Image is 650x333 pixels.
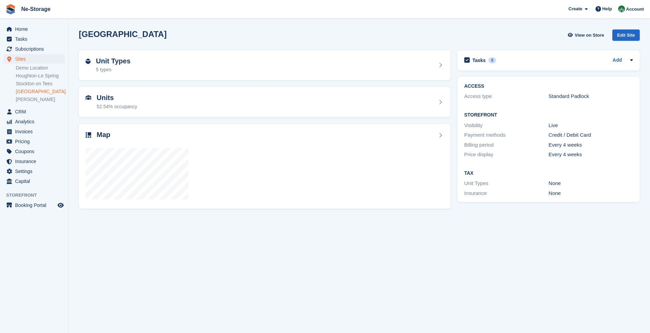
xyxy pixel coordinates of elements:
a: menu [3,117,65,126]
img: map-icn-33ee37083ee616e46c38cad1a60f524a97daa1e2b2c8c0bc3eb3415660979fc1.svg [86,132,91,138]
a: Units 52.54% occupancy [79,87,451,117]
div: Standard Padlock [549,92,633,100]
a: menu [3,176,65,186]
span: Insurance [15,157,56,166]
h2: Storefront [464,112,633,118]
a: Unit Types 5 types [79,50,451,81]
a: Ne-Storage [19,3,53,15]
div: None [549,180,633,187]
a: menu [3,200,65,210]
div: Credit / Debit Card [549,131,633,139]
div: Visibility [464,122,549,129]
span: Capital [15,176,56,186]
div: Unit Types [464,180,549,187]
span: Analytics [15,117,56,126]
h2: [GEOGRAPHIC_DATA] [79,29,167,39]
div: Every 4 weeks [549,141,633,149]
a: menu [3,44,65,54]
span: Create [568,5,582,12]
a: Demo Location [16,65,65,71]
a: Stockton on Tees [16,81,65,87]
span: Sites [15,54,56,64]
img: unit-type-icn-2b2737a686de81e16bb02015468b77c625bbabd49415b5ef34ead5e3b44a266d.svg [86,59,90,64]
div: Access type [464,92,549,100]
div: Live [549,122,633,129]
span: Home [15,24,56,34]
span: View on Store [575,32,604,39]
div: 52.54% occupancy [97,103,137,110]
h2: Unit Types [96,57,131,65]
div: Billing period [464,141,549,149]
a: menu [3,34,65,44]
a: menu [3,107,65,116]
div: None [549,189,633,197]
h2: Tasks [473,57,486,63]
a: Preview store [57,201,65,209]
div: Payment methods [464,131,549,139]
img: Charlotte Nesbitt [618,5,625,12]
span: Invoices [15,127,56,136]
span: Subscriptions [15,44,56,54]
span: Help [602,5,612,12]
span: Settings [15,166,56,176]
a: Add [613,57,622,64]
a: menu [3,147,65,156]
a: menu [3,137,65,146]
a: menu [3,157,65,166]
h2: ACCESS [464,84,633,89]
div: 5 types [96,66,131,73]
a: menu [3,24,65,34]
h2: Tax [464,171,633,176]
a: [GEOGRAPHIC_DATA] [16,88,65,95]
h2: Map [97,131,110,139]
div: Insurance [464,189,549,197]
a: menu [3,166,65,176]
span: Storefront [6,192,68,199]
a: View on Store [567,29,607,41]
span: Coupons [15,147,56,156]
div: Every 4 weeks [549,151,633,159]
a: menu [3,54,65,64]
div: Edit Site [612,29,640,41]
a: Houghton-Le Spring [16,73,65,79]
span: CRM [15,107,56,116]
span: Tasks [15,34,56,44]
img: unit-icn-7be61d7bf1b0ce9d3e12c5938cc71ed9869f7b940bace4675aadf7bd6d80202e.svg [86,95,91,100]
span: Booking Portal [15,200,56,210]
div: Price display [464,151,549,159]
a: Edit Site [612,29,640,44]
span: Account [626,6,644,13]
h2: Units [97,94,137,102]
span: Pricing [15,137,56,146]
a: Map [79,124,451,209]
a: menu [3,127,65,136]
a: [PERSON_NAME] [16,96,65,103]
div: 0 [488,57,496,63]
img: stora-icon-8386f47178a22dfd0bd8f6a31ec36ba5ce8667c1dd55bd0f319d3a0aa187defe.svg [5,4,16,14]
